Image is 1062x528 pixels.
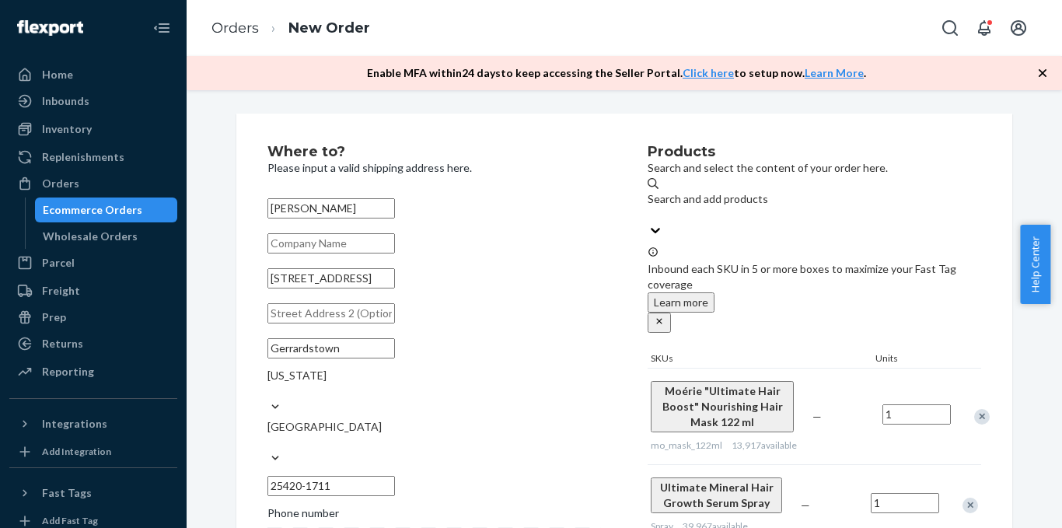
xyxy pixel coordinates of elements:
a: Learn More [805,66,864,79]
div: Remove Item [974,409,990,425]
div: Add Integration [42,445,111,458]
p: Enable MFA within 24 days to keep accessing the Seller Portal. to setup now. . [367,65,866,81]
a: Freight [9,278,177,303]
input: City [267,338,395,358]
div: Replenishments [42,149,124,165]
h2: Where to? [267,145,601,160]
button: Close Navigation [146,12,177,44]
span: 13,917 available [732,439,797,451]
a: Returns [9,331,177,356]
a: Ecommerce Orders [35,198,178,222]
div: Add Fast Tag [42,514,98,527]
button: Ultimate Mineral Hair Growth Serum Spray [651,477,782,513]
a: Orders [211,19,259,37]
a: Replenishments [9,145,177,170]
input: First & Last Name [267,198,395,219]
div: Units [872,351,942,368]
button: close [648,313,671,333]
input: Company Name [267,233,395,254]
div: Inbounds [42,93,89,109]
div: Inbound each SKU in 5 or more boxes to maximize your Fast Tag coverage [648,246,981,333]
input: [US_STATE] [267,383,269,399]
button: Integrations [9,411,177,436]
a: Parcel [9,250,177,275]
div: Search and add products [648,191,981,207]
button: Open notifications [969,12,1000,44]
a: Prep [9,305,177,330]
input: ZIP Code [267,476,395,496]
a: Inventory [9,117,177,142]
div: Inventory [42,121,92,137]
button: Help Center [1020,225,1050,304]
input: Quantity [871,493,939,513]
div: Reporting [42,364,94,379]
span: Phone number [267,505,339,527]
a: Inbounds [9,89,177,114]
a: Add Integration [9,442,177,461]
div: Ecommerce Orders [43,202,142,218]
a: Click here [683,66,734,79]
div: Prep [42,309,66,325]
img: Flexport logo [17,20,83,36]
span: — [801,498,810,512]
div: SKUs [648,351,872,368]
div: Orders [42,176,79,191]
div: Freight [42,283,80,299]
a: Reporting [9,359,177,384]
span: Moérie "Ultimate Hair Boost" Nourishing Hair Mask 122 ml [662,384,783,428]
span: — [812,410,822,423]
div: Returns [42,336,83,351]
a: Orders [9,171,177,196]
button: Open Search Box [934,12,966,44]
input: Street Address [267,268,395,288]
h2: Products [648,145,981,160]
span: mo_mask_122ml [651,439,722,451]
div: Wholesale Orders [43,229,138,244]
button: Learn more [648,292,714,313]
button: Fast Tags [9,481,177,505]
input: Street Address 2 (Optional) [267,303,395,323]
a: Home [9,62,177,87]
a: New Order [288,19,370,37]
div: Home [42,67,73,82]
span: Ultimate Mineral Hair Growth Serum Spray [660,481,774,509]
div: Remove Item [962,498,978,513]
input: Search and add products [648,207,649,222]
div: [US_STATE] [267,368,601,383]
p: Search and select the content of your order here. [648,160,981,176]
div: Integrations [42,416,107,432]
div: [GEOGRAPHIC_DATA] [267,419,601,435]
a: Wholesale Orders [35,224,178,249]
ol: breadcrumbs [199,5,383,51]
div: Fast Tags [42,485,92,501]
input: Quantity [882,404,951,425]
div: Parcel [42,255,75,271]
button: Open account menu [1003,12,1034,44]
input: [GEOGRAPHIC_DATA] [267,435,269,450]
p: Please input a valid shipping address here. [267,160,601,176]
button: Moérie "Ultimate Hair Boost" Nourishing Hair Mask 122 ml [651,381,794,432]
